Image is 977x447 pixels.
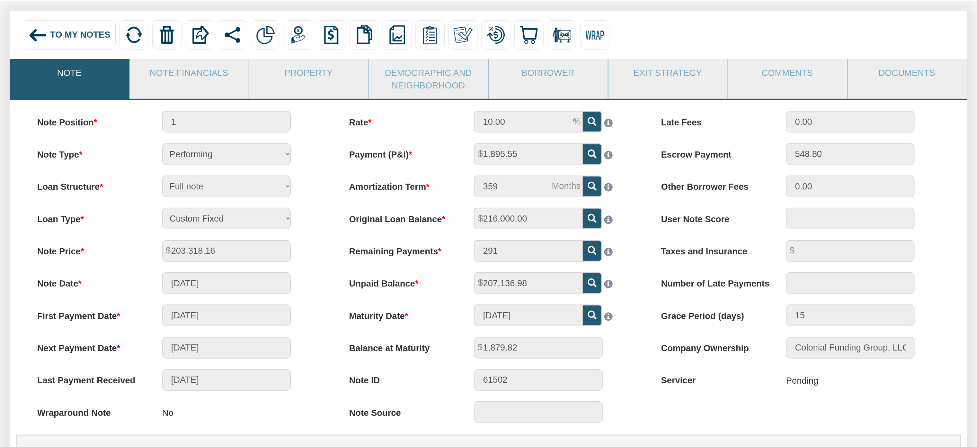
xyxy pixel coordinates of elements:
[26,240,151,258] label: Note Price
[50,30,111,40] span: To My Notes
[162,337,291,359] input: MM/DD/YYYY
[585,25,604,44] img: wrap.svg
[650,143,775,161] label: Escrow Payment
[26,272,151,290] label: Note Date
[650,369,775,387] label: Servicer
[520,25,538,44] img: buy.svg
[26,369,151,387] label: Last Payment Received
[162,272,291,294] input: MM/DD/YYYY
[650,111,775,128] label: Late Fees
[355,25,374,44] img: copy.png
[223,25,242,44] img: share.svg
[338,143,463,161] label: Payment (P&I)
[338,176,463,193] label: Amortization Term
[26,176,151,193] label: Loan Structure
[369,59,488,99] a: Demographic and Neighborhood
[322,25,341,44] img: history.png
[26,401,151,419] label: Wraparound Note
[650,176,775,193] label: Other Borrower Fees
[552,25,571,44] img: sale_remove.png
[650,208,775,225] label: User Note Score
[650,240,775,258] label: Taxes and Insurance
[848,59,966,86] a: Documents
[650,305,775,322] label: Grace Period (days)
[338,401,463,419] label: Note Source
[486,25,505,44] img: loan_mod.png
[26,337,151,354] label: Next Payment Date
[10,59,129,86] a: Note
[28,25,48,45] img: back_arrow_left_icon.svg
[474,305,583,326] input: MM/DD/YYYY
[26,111,151,128] label: Note Position
[338,111,463,128] label: Rate
[289,25,308,44] img: payment.png
[162,305,291,326] input: MM/DD/YYYY
[157,25,176,44] img: trash.png
[26,208,151,225] label: Loan Type
[338,272,463,290] label: Unpaid Balance
[388,25,407,44] img: reports.png
[786,369,818,392] div: Pending
[26,305,151,322] label: First Payment Date
[162,369,291,391] input: MM/DD/YYYY
[338,337,463,354] label: Balance at Maturity
[162,401,173,424] p: No
[454,25,473,44] img: make_own.png
[190,25,209,44] img: export.svg
[338,305,463,322] label: Maturity Date
[728,59,847,86] a: Comments
[650,272,775,290] label: Number of Late Payments
[130,59,248,86] a: Note Financials
[338,240,463,258] label: Remaining Payments
[26,143,151,161] label: Note Type
[608,59,727,86] a: Exit Strategy
[338,208,463,225] label: Original Loan Balance
[338,369,463,387] label: Note ID
[489,59,607,86] a: Borrower
[249,59,368,86] a: Property
[474,111,583,132] input: This field can contain only numeric characters
[256,25,275,44] img: partial.png
[650,337,775,354] label: Company Ownership
[421,25,440,44] img: serviceOrders.png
